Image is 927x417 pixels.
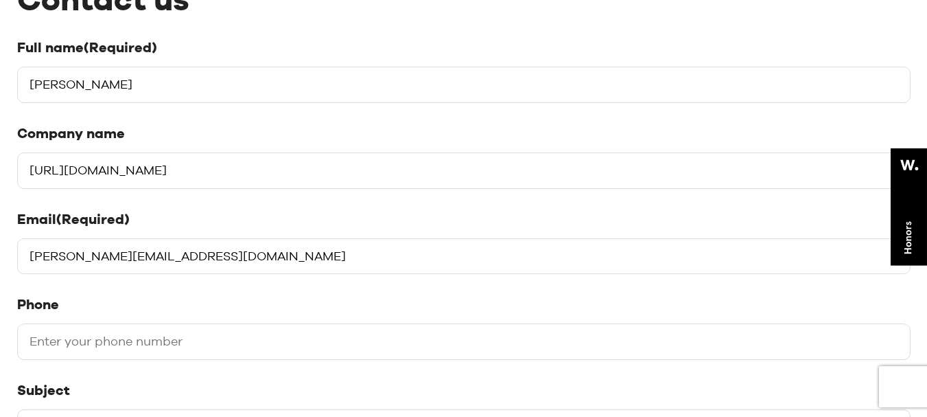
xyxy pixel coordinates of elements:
[84,39,157,56] span: (Required)
[17,296,911,313] label: Phone
[17,211,911,228] label: Email
[17,238,911,275] input: Enter your email address
[56,211,130,227] span: (Required)
[17,67,911,103] input: Enter your full name
[17,382,911,399] label: Subject
[17,153,911,189] input: Enter your company name
[17,39,911,56] label: Full name
[17,125,911,142] label: Company name
[17,324,911,360] input: Enter your phone number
